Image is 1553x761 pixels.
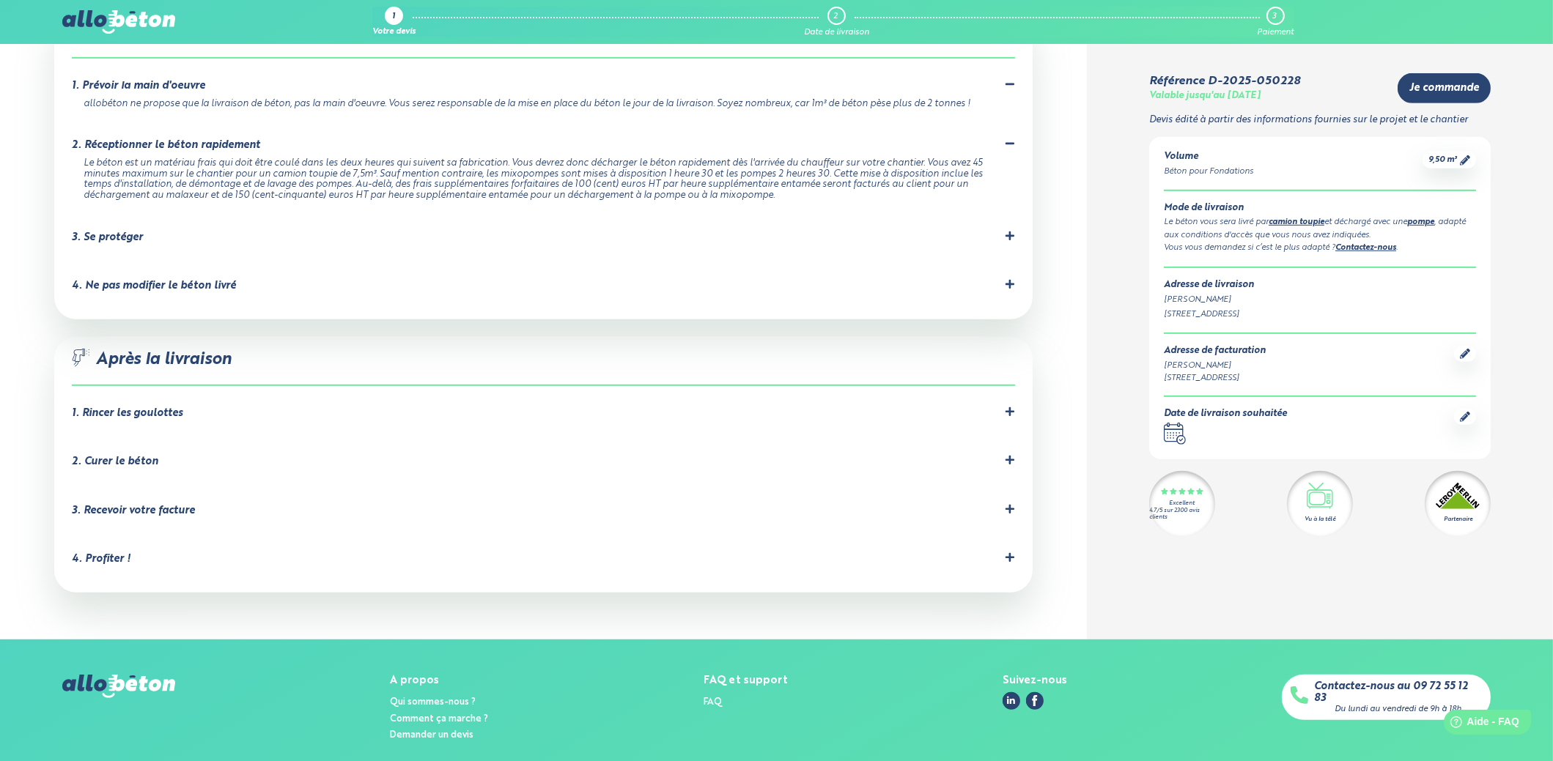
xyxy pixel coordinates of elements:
[1423,704,1537,745] iframe: Help widget launcher
[1164,280,1476,291] div: Adresse de livraison
[1164,294,1476,306] div: [PERSON_NAME]
[1149,75,1300,88] div: Référence D-2025-050228
[1335,705,1461,714] div: Du lundi au vendredi de 9h à 18h
[72,80,205,92] div: 1. Prévoir la main d'oeuvre
[1335,244,1396,252] a: Contactez-nous
[804,28,869,37] div: Date de livraison
[1164,152,1253,163] div: Volume
[1305,515,1335,524] div: Vu à la télé
[72,407,182,420] div: 1. Rincer les goulottes
[1149,508,1215,521] div: 4.7/5 sur 2300 avis clients
[390,730,473,740] a: Demander un devis
[72,553,130,565] div: 4. Profiter !
[1164,242,1476,255] div: Vous vous demandez si c’est le plus adapté ? .
[84,158,997,201] div: Le béton est un matériau frais qui doit être coulé dans les deux heures qui suivent sa fabricatio...
[1257,7,1294,37] a: 3 Paiement
[392,12,395,22] div: 1
[72,231,143,244] div: 3. Se protéger
[390,714,488,724] a: Comment ça marche ?
[390,675,488,687] div: A propos
[1149,115,1491,126] p: Devis édité à partir des informations fournies sur le projet et le chantier
[72,280,236,292] div: 4. Ne pas modifier le béton livré
[1409,82,1479,94] span: Je commande
[390,697,476,707] a: Qui sommes-nous ?
[704,675,788,687] div: FAQ et support
[1164,360,1266,372] div: [PERSON_NAME]
[72,349,1015,386] div: Après la livraison
[72,505,195,517] div: 3. Recevoir votre facture
[833,12,838,21] div: 2
[804,7,869,37] a: 2 Date de livraison
[372,7,416,37] a: 1 Votre devis
[1149,91,1261,102] div: Valable jusqu'au [DATE]
[1164,203,1476,214] div: Mode de livraison
[1444,515,1472,524] div: Partenaire
[62,10,175,34] img: allobéton
[372,28,416,37] div: Votre devis
[1003,675,1067,687] div: Suivez-nous
[1398,73,1491,103] a: Je commande
[704,697,722,707] a: FAQ
[1170,500,1195,507] div: Excellent
[1164,372,1266,385] div: [STREET_ADDRESS]
[84,99,997,110] div: allobéton ne propose que la livraison de béton, pas la main d'oeuvre. Vous serez responsable de l...
[1164,166,1253,178] div: Béton pour Fondations
[1164,308,1476,321] div: [STREET_ADDRESS]
[1273,12,1277,21] div: 3
[1164,409,1287,420] div: Date de livraison souhaitée
[1257,28,1294,37] div: Paiement
[72,139,260,152] div: 2. Réceptionner le béton rapidement
[1164,346,1266,357] div: Adresse de facturation
[62,675,175,698] img: allobéton
[72,456,158,468] div: 2. Curer le béton
[1314,680,1482,705] a: Contactez-nous au 09 72 55 12 83
[1164,216,1476,242] div: Le béton vous sera livré par et déchargé avec une , adapté aux conditions d'accès que vous nous a...
[1269,218,1324,226] a: camion toupie
[1407,218,1434,226] a: pompe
